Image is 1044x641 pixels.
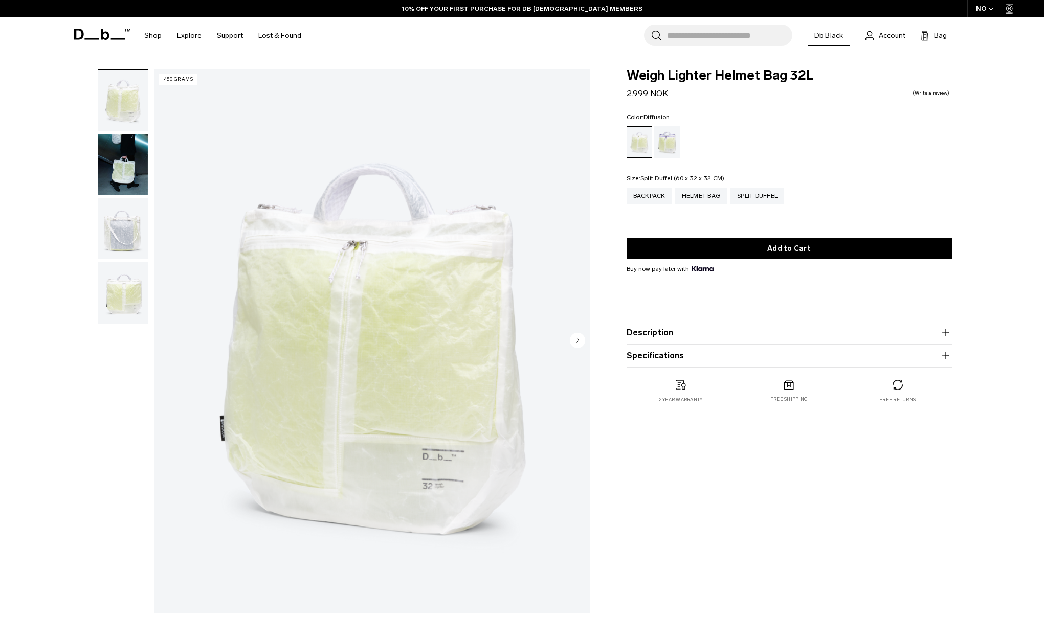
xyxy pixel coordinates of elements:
[865,29,905,41] a: Account
[627,69,952,82] span: Weigh Lighter Helmet Bag 32L
[627,126,652,158] a: Diffusion
[217,17,243,54] a: Support
[921,29,947,41] button: Bag
[144,17,162,54] a: Shop
[402,4,642,13] a: 10% OFF YOUR FIRST PURCHASE FOR DB [DEMOGRAPHIC_DATA] MEMBERS
[627,88,668,98] span: 2.999 NOK
[808,25,850,46] a: Db Black
[913,90,949,96] a: Write a review
[934,30,947,41] span: Bag
[675,188,728,204] a: Helmet Bag
[98,69,148,131] button: Weigh Lighter Helmet Bag 32L Diffusion
[692,266,714,271] img: {"height" => 20, "alt" => "Klarna"}
[570,332,585,350] button: Next slide
[137,17,309,54] nav: Main Navigation
[654,126,680,158] a: Aurora
[98,262,148,324] img: Weigh Lighter Helmet Bag 32L Diffusion
[659,396,703,403] p: 2 year warranty
[627,238,952,259] button: Add to Cart
[627,175,725,181] legend: Size:
[98,198,148,260] img: Weigh Lighter Helmet Bag 32L Diffusion
[879,396,916,403] p: Free returns
[643,113,670,121] span: Diffusion
[770,396,808,403] p: Free shipping
[159,74,198,85] p: 450 grams
[627,264,714,273] span: Buy now pay later with
[154,69,590,613] li: 1 / 4
[177,17,202,54] a: Explore
[258,17,301,54] a: Lost & Found
[627,350,952,362] button: Specifications
[627,327,952,339] button: Description
[98,70,148,131] img: Weigh Lighter Helmet Bag 32L Diffusion
[98,134,148,195] img: Weigh Lighter Helmet Bag 32L Diffusion
[627,188,672,204] a: Backpack
[154,69,590,613] img: Weigh Lighter Helmet Bag 32L Diffusion
[879,30,905,41] span: Account
[640,175,725,182] span: Split Duffel (60 x 32 x 32 CM)
[730,188,784,204] a: Split Duffel
[98,133,148,196] button: Weigh Lighter Helmet Bag 32L Diffusion
[627,114,670,120] legend: Color:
